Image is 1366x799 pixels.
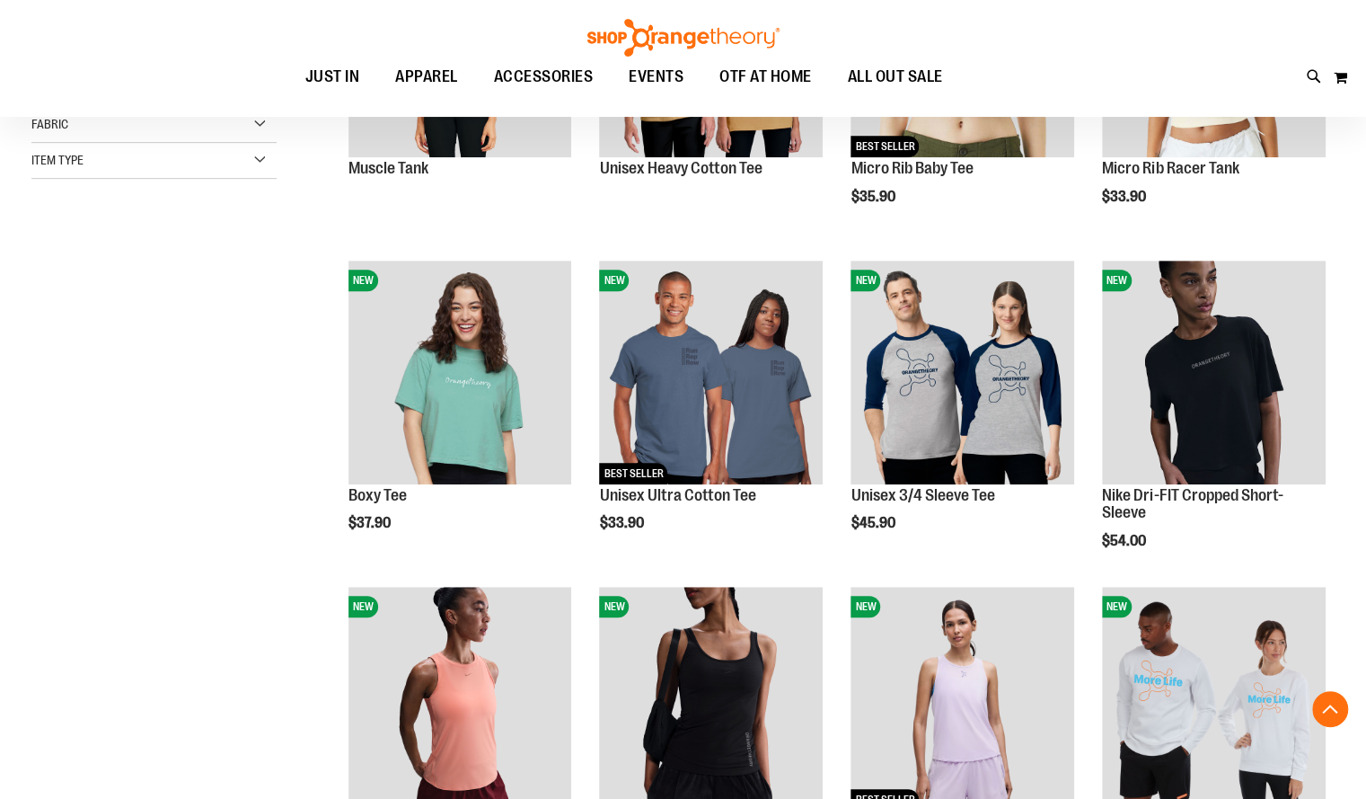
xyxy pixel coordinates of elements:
span: BEST SELLER [850,136,919,157]
span: Item Type [31,153,84,167]
span: JUST IN [305,57,360,97]
img: Unisex 3/4 Sleeve Tee [850,261,1074,484]
img: Unisex Ultra Cotton Tee [599,261,823,484]
a: Boxy TeeNEW [348,261,572,487]
a: Nike Dri-FIT Cropped Short-SleeveNEW [1102,261,1326,487]
span: ALL OUT SALE [848,57,943,97]
span: $33.90 [1102,189,1149,205]
a: Unisex 3/4 Sleeve TeeNEW [850,261,1074,487]
button: Back To Top [1312,691,1348,727]
span: APPAREL [395,57,458,97]
div: product [1093,252,1335,595]
span: $45.90 [850,515,897,531]
span: ACCESSORIES [494,57,594,97]
span: NEW [348,270,378,291]
a: Unisex Heavy Cotton Tee [599,159,762,177]
div: product [590,252,832,578]
img: Boxy Tee [348,261,572,484]
span: $37.90 [348,515,393,531]
a: Micro Rib Baby Tee [850,159,973,177]
span: Fabric [31,117,68,131]
a: Muscle Tank [348,159,428,177]
span: BEST SELLER [599,463,667,484]
span: NEW [1102,596,1132,617]
span: NEW [599,596,629,617]
span: $54.00 [1102,533,1149,549]
div: product [339,252,581,578]
span: EVENTS [629,57,683,97]
span: NEW [850,596,880,617]
a: Unisex Ultra Cotton TeeNEWBEST SELLER [599,261,823,487]
a: Boxy Tee [348,486,407,504]
img: Shop Orangetheory [585,19,782,57]
span: $35.90 [850,189,897,205]
a: Unisex Ultra Cotton Tee [599,486,755,504]
span: OTF AT HOME [719,57,812,97]
span: NEW [599,270,629,291]
span: $33.90 [599,515,646,531]
a: Micro Rib Racer Tank [1102,159,1238,177]
a: Unisex 3/4 Sleeve Tee [850,486,994,504]
span: NEW [348,596,378,617]
img: Nike Dri-FIT Cropped Short-Sleeve [1102,261,1326,484]
span: NEW [850,270,880,291]
a: Nike Dri-FIT Cropped Short-Sleeve [1102,486,1282,522]
span: NEW [1102,270,1132,291]
div: product [842,252,1083,578]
